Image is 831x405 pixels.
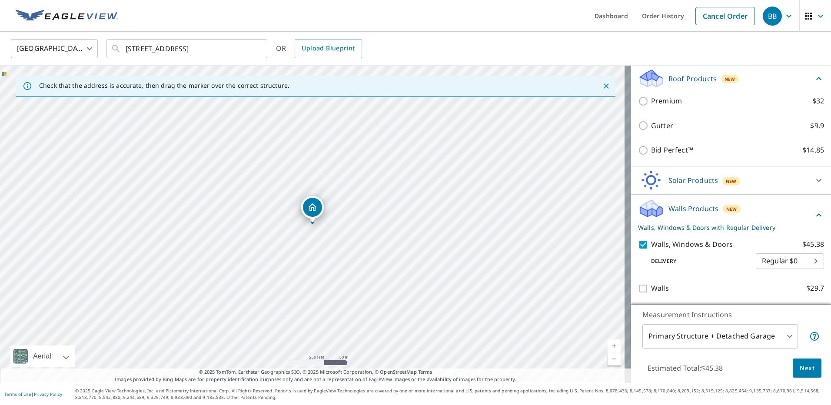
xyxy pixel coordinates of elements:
p: Walls [651,283,669,294]
div: OR [276,39,362,58]
div: Dropped pin, building 1, Residential property, 74 S 17th St Terre Haute, IN 47807 [301,196,324,223]
p: Measurement Instructions [642,309,820,320]
p: Roof Products [668,73,717,84]
span: © 2025 TomTom, Earthstar Geographics SIO, © 2025 Microsoft Corporation, © [199,368,432,376]
p: Gutter [651,120,673,131]
div: Walls ProductsNewWalls, Windows & Doors with Regular Delivery [638,198,824,232]
p: $9.9 [810,120,824,131]
span: New [726,178,737,185]
div: BB [763,7,782,26]
span: New [726,206,737,212]
p: Solar Products [668,175,718,186]
p: Delivery [638,257,756,265]
p: © 2025 Eagle View Technologies, Inc. and Pictometry International Corp. All Rights Reserved. Repo... [75,388,827,401]
p: Premium [651,96,682,106]
button: Close [601,80,612,92]
a: Terms of Use [4,391,31,397]
p: $14.85 [802,145,824,156]
a: Privacy Policy [34,391,62,397]
p: Walls, Windows & Doors [651,239,733,250]
p: $45.38 [802,239,824,250]
a: OpenStreetMap [380,368,416,375]
span: New [725,76,735,83]
span: Next [800,363,814,374]
a: Upload Blueprint [295,39,362,58]
div: Aerial [30,345,54,367]
a: Cancel Order [695,7,755,25]
p: Walls Products [668,203,718,214]
button: Next [793,359,821,378]
p: | [4,392,62,397]
div: [GEOGRAPHIC_DATA] [11,37,98,61]
div: Roof ProductsNew [638,68,824,89]
a: Current Level 17, Zoom Out [608,352,621,365]
a: Current Level 17, Zoom In [608,339,621,352]
p: Walls, Windows & Doors with Regular Delivery [638,223,814,232]
div: Primary Structure + Detached Garage [642,324,798,349]
p: Check that the address is accurate, then drag the marker over the correct structure. [39,82,289,90]
div: Regular $0 [756,249,824,273]
a: Terms [418,368,432,375]
img: EV Logo [16,10,118,23]
div: Solar ProductsNew [638,170,824,191]
p: Bid Perfect™ [651,145,693,156]
p: $29.7 [806,283,824,294]
p: $32 [812,96,824,106]
span: Your report will include the primary structure and a detached garage if one exists. [809,331,820,342]
p: Estimated Total: $45.38 [641,359,730,378]
span: Upload Blueprint [302,43,355,54]
input: Search by address or latitude-longitude [126,37,249,61]
div: Aerial [10,345,75,367]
